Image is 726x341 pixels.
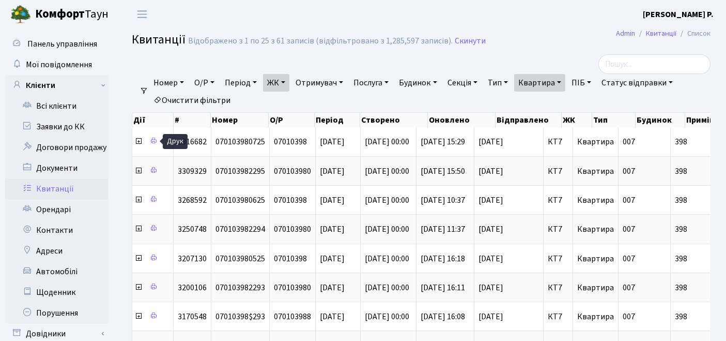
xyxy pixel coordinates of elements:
span: 3170548 [178,311,207,322]
th: ЖК [562,113,593,127]
input: Пошук... [598,54,710,74]
a: Документи [5,158,109,179]
span: Квартира [577,195,614,206]
a: Клієнти [5,75,109,96]
th: Період [315,113,360,127]
span: КТ7 [548,167,568,175]
span: [DATE] 00:00 [365,195,409,206]
a: Статус відправки [597,74,677,92]
span: [DATE] 15:29 [421,136,465,147]
span: Квартира [577,282,614,293]
span: [DATE] 00:00 [365,311,409,322]
li: Список [676,28,710,39]
span: 3250748 [178,224,207,235]
span: 070103980725 [215,136,265,147]
span: 007 [623,282,635,293]
span: 070103980 [274,166,311,177]
span: 007 [623,136,635,147]
span: [DATE] 11:37 [421,224,465,235]
span: 007 [623,253,635,264]
div: Друк [163,134,188,149]
a: Заявки до КК [5,116,109,137]
span: КТ7 [548,138,568,146]
a: Договори продажу [5,137,109,158]
span: 070103982294 [215,224,265,235]
span: [DATE] [478,138,539,146]
span: 070103982293 [215,282,265,293]
span: Квартира [577,224,614,235]
th: О/Р [269,113,314,127]
a: Орендарі [5,199,109,220]
a: Очистити фільтри [149,92,235,109]
span: 3316682 [178,136,207,147]
span: [DATE] 15:50 [421,166,465,177]
span: Квартира [577,166,614,177]
th: # [174,113,211,127]
span: КТ7 [548,284,568,292]
span: [DATE] 16:08 [421,311,465,322]
a: Скинути [455,36,486,46]
th: Дії [132,113,174,127]
span: [DATE] [478,167,539,175]
span: 07010398 [274,253,307,264]
span: [DATE] [320,282,345,293]
span: КТ7 [548,313,568,321]
span: [DATE] 00:00 [365,224,409,235]
span: 070103980525 [215,253,265,264]
a: Секція [443,74,482,92]
span: [DATE] [320,136,345,147]
th: Відправлено [496,113,561,127]
a: Порушення [5,303,109,323]
a: Будинок [395,74,441,92]
a: Admin [616,28,635,39]
span: КТ7 [548,196,568,204]
span: [DATE] 16:11 [421,282,465,293]
span: Панель управління [27,38,97,50]
span: [DATE] 00:00 [365,282,409,293]
th: Тип [592,113,636,127]
span: 070103980 [274,282,311,293]
span: [DATE] [320,166,345,177]
a: Номер [149,74,188,92]
a: Квитанції [5,179,109,199]
a: Мої повідомлення [5,54,109,75]
span: [DATE] [478,313,539,321]
span: [DATE] 00:00 [365,136,409,147]
span: Квартира [577,253,614,264]
span: Мої повідомлення [26,59,92,70]
a: О/Р [190,74,219,92]
a: Період [221,74,261,92]
span: [DATE] [478,284,539,292]
th: Оновлено [428,113,496,127]
span: [DATE] [478,255,539,263]
th: Будинок [636,113,685,127]
a: Послуга [349,74,393,92]
span: 3200106 [178,282,207,293]
span: [DATE] [478,196,539,204]
span: [DATE] 16:18 [421,253,465,264]
span: Таун [35,6,109,23]
span: 007 [623,166,635,177]
span: 3309329 [178,166,207,177]
span: Квитанції [132,31,186,49]
span: 070103982295 [215,166,265,177]
span: Квартира [577,136,614,147]
a: Квитанції [646,28,676,39]
span: 007 [623,195,635,206]
span: [DATE] [320,195,345,206]
div: Відображено з 1 по 25 з 61 записів (відфільтровано з 1,285,597 записів). [188,36,453,46]
span: 007 [623,311,635,322]
span: 3268592 [178,195,207,206]
a: Квартира [514,74,565,92]
span: 070103988 [274,311,311,322]
a: Контакти [5,220,109,241]
span: КТ7 [548,225,568,233]
a: Тип [484,74,512,92]
b: Комфорт [35,6,85,22]
span: 07010398 [274,195,307,206]
span: [DATE] [320,253,345,264]
span: [DATE] 00:00 [365,253,409,264]
span: 070103980 [274,224,311,235]
span: 3207130 [178,253,207,264]
a: Отримувач [291,74,347,92]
